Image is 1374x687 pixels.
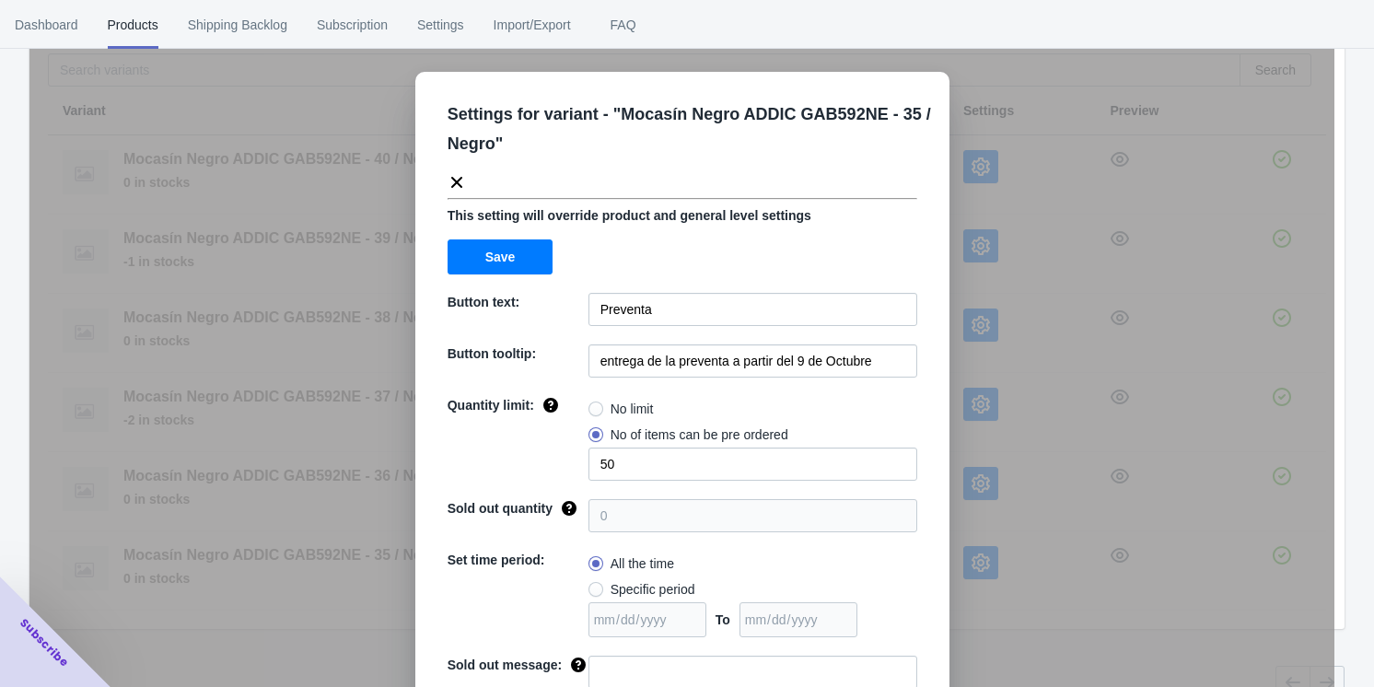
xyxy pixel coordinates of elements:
[611,554,674,573] span: All the time
[485,250,516,264] span: Save
[448,99,932,158] p: Settings for variant - " Mocasín Negro ADDIC GAB592NE - 35 / Negro "
[448,208,811,223] span: This setting will override product and general level settings
[448,239,553,274] button: Save
[15,1,78,49] span: Dashboard
[188,1,287,49] span: Shipping Backlog
[108,1,158,49] span: Products
[611,580,695,599] span: Specific period
[448,658,562,672] span: Sold out message:
[17,615,72,670] span: Subscribe
[448,295,520,309] span: Button text:
[317,1,388,49] span: Subscription
[494,1,571,49] span: Import/Export
[611,400,654,418] span: No limit
[611,425,788,444] span: No of items can be pre ordered
[448,398,534,413] span: Quantity limit:
[716,612,730,627] span: To
[448,553,545,567] span: Set time period:
[600,1,646,49] span: FAQ
[448,346,536,361] span: Button tooltip:
[448,501,553,516] span: Sold out quantity
[417,1,464,49] span: Settings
